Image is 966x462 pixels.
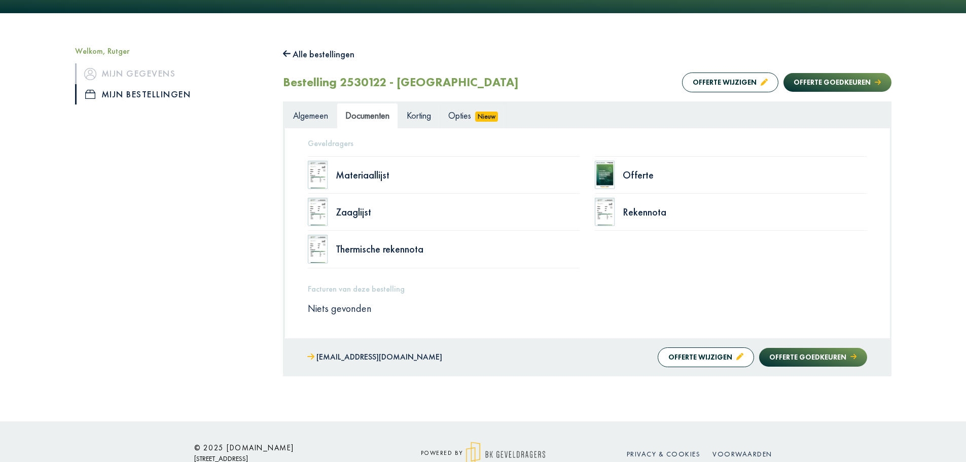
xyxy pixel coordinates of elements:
[336,170,580,180] div: Materiaallijst
[194,443,377,452] h6: © 2025 [DOMAIN_NAME]
[293,110,328,121] span: Algemeen
[284,103,890,128] ul: Tabs
[307,350,442,365] a: [EMAIL_ADDRESS][DOMAIN_NAME]
[308,161,328,189] img: doc
[407,110,431,121] span: Korting
[308,198,328,226] img: doc
[308,284,867,294] h5: Facturen van deze bestelling
[448,110,471,121] span: Opties
[85,90,95,99] img: icon
[595,198,615,226] img: doc
[759,348,867,367] button: Offerte goedkeuren
[783,73,891,92] button: Offerte goedkeuren
[623,170,867,180] div: Offerte
[658,347,754,367] button: Offerte wijzigen
[623,207,867,217] div: Rekennota
[283,46,355,62] button: Alle bestellingen
[475,112,498,122] span: Nieuw
[627,449,701,458] a: Privacy & cookies
[75,63,268,84] a: iconMijn gegevens
[336,244,580,254] div: Thermische rekennota
[84,68,96,80] img: icon
[300,302,875,315] div: Niets gevonden
[712,449,772,458] a: Voorwaarden
[75,84,268,104] a: iconMijn bestellingen
[75,46,268,56] h5: Welkom, Rutger
[308,235,328,263] img: doc
[682,73,778,92] button: Offerte wijzigen
[345,110,389,121] span: Documenten
[595,161,615,189] img: doc
[308,138,867,148] h5: Geveldragers
[283,75,519,90] h2: Bestelling 2530122 - [GEOGRAPHIC_DATA]
[336,207,580,217] div: Zaaglijst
